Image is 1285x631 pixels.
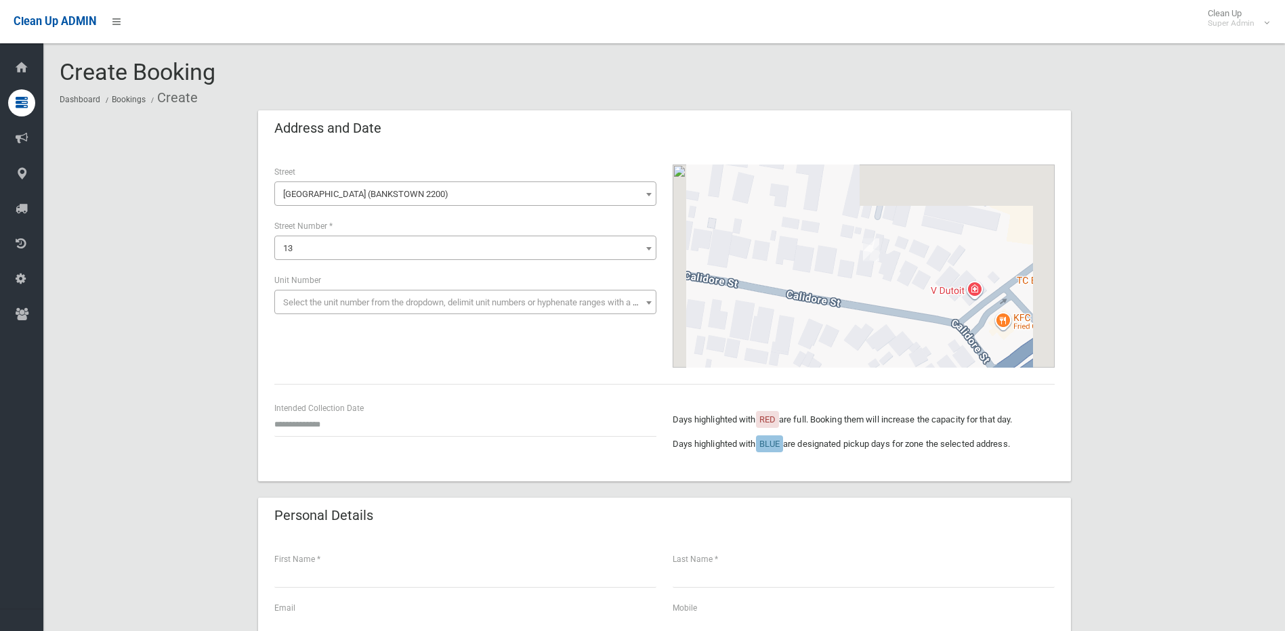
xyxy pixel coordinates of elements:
a: Bookings [112,95,146,104]
span: BLUE [759,439,780,449]
span: RED [759,414,776,425]
span: 13 [278,239,653,258]
p: Days highlighted with are designated pickup days for zone the selected address. [673,436,1055,452]
p: Days highlighted with are full. Booking them will increase the capacity for that day. [673,412,1055,428]
a: Dashboard [60,95,100,104]
span: Select the unit number from the dropdown, delimit unit numbers or hyphenate ranges with a comma [283,297,662,307]
span: 13 [283,243,293,253]
header: Address and Date [258,115,398,142]
span: Create Booking [60,58,215,85]
span: 13 [274,236,656,260]
small: Super Admin [1208,18,1255,28]
header: Personal Details [258,502,389,529]
span: Clean Up [1201,8,1268,28]
li: Create [148,85,198,110]
div: 13 Calidore Street, BANKSTOWN NSW 2200 [863,238,879,261]
span: Calidore Street (BANKSTOWN 2200) [274,181,656,206]
span: Calidore Street (BANKSTOWN 2200) [278,185,653,204]
span: Clean Up ADMIN [14,15,96,28]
